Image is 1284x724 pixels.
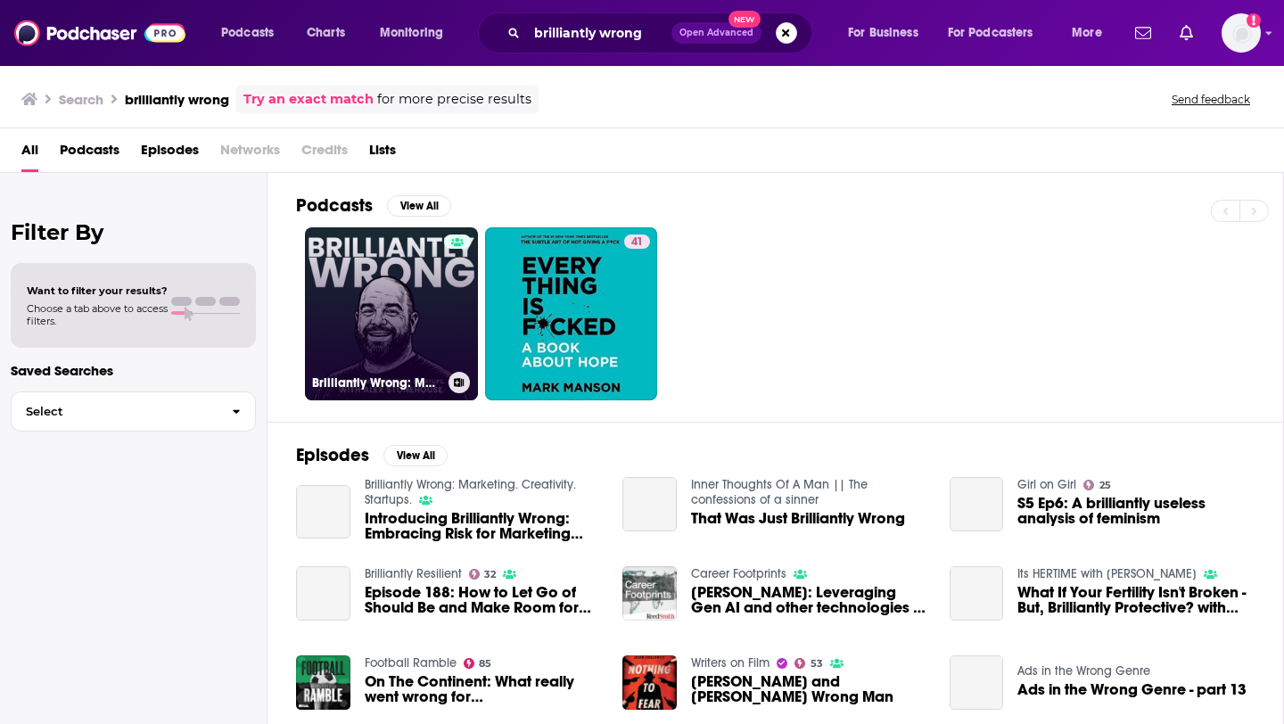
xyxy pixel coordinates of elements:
button: open menu [209,19,297,47]
a: 53 [794,658,823,669]
button: Send feedback [1166,92,1255,107]
a: EpisodesView All [296,444,448,466]
a: Football Ramble [365,655,457,671]
svg: Add a profile image [1247,13,1261,28]
span: Monitoring [380,21,443,45]
span: Podcasts [221,21,274,45]
img: Podchaser - Follow, Share and Rate Podcasts [14,16,185,50]
a: What If Your Fertility Isn't Broken - But, Brilliantly Protective? with Dr. Aumatma Simmons EP306 [950,566,1004,621]
a: Brilliantly Wrong: Marketing. Creativity. Startups. [365,477,576,507]
span: What If Your Fertility Isn't Broken - But, Brilliantly Protective? with [PERSON_NAME] EP306 [1017,585,1255,615]
a: S5 Ep6: A brilliantly useless analysis of feminism [950,477,1004,531]
img: User Profile [1222,13,1261,53]
span: More [1072,21,1102,45]
a: Ads in the Wrong Genre - part 13 [1017,682,1247,697]
img: On The Continent: What really went wrong for Italy? [296,655,350,710]
span: 53 [811,660,823,668]
img: Jason Isralowitz and Hitchcock's Wrong Man [622,655,677,710]
h3: brilliantly wrong [125,91,229,108]
a: That Was Just Brilliantly Wrong [691,511,905,526]
a: 25 [1083,480,1111,490]
a: Episodes [141,136,199,172]
a: Its HERTIME with Cody Sanders [1017,566,1197,581]
span: for more precise results [377,89,531,110]
span: For Podcasters [948,21,1033,45]
a: 32 [469,569,497,580]
a: Try an exact match [243,89,374,110]
button: open menu [835,19,941,47]
span: On The Continent: What really went wrong for [GEOGRAPHIC_DATA]? [365,674,602,704]
button: Show profile menu [1222,13,1261,53]
span: 85 [479,660,491,668]
h3: Search [59,91,103,108]
input: Search podcasts, credits, & more... [527,19,671,47]
span: Select [12,406,218,417]
a: Wendy Jephson: Leveraging Gen AI and other technologies to help people think brilliantly [691,585,928,615]
a: PodcastsView All [296,194,451,217]
div: Search podcasts, credits, & more... [495,12,829,53]
a: Girl on Girl [1017,477,1076,492]
p: Saved Searches [11,362,256,379]
a: Episode 188: How to Let Go of Should Be and Make Room for Could Be with Brilliantly Resilient Co-... [296,566,350,621]
h2: Podcasts [296,194,373,217]
button: Select [11,391,256,432]
button: View All [383,445,448,466]
span: 25 [1099,481,1111,490]
button: open menu [367,19,466,47]
a: Jason Isralowitz and Hitchcock's Wrong Man [691,674,928,704]
span: Logged in as hopeksander1 [1222,13,1261,53]
span: For Business [848,21,918,45]
a: On The Continent: What really went wrong for Italy? [365,674,602,704]
a: Brilliantly Wrong: Marketing. Creativity. Startups. [305,227,478,400]
a: Writers on Film [691,655,770,671]
a: Episode 188: How to Let Go of Should Be and Make Room for Could Be with Brilliantly Resilient Co-... [365,585,602,615]
a: 41 [624,234,650,249]
span: New [728,11,761,28]
a: Ads in the Wrong Genre [1017,663,1150,679]
a: S5 Ep6: A brilliantly useless analysis of feminism [1017,496,1255,526]
span: 32 [484,571,496,579]
span: Choose a tab above to access filters. [27,302,168,327]
a: What If Your Fertility Isn't Broken - But, Brilliantly Protective? with Dr. Aumatma Simmons EP306 [1017,585,1255,615]
a: Ads in the Wrong Genre - part 13 [950,655,1004,710]
span: [PERSON_NAME]: Leveraging Gen AI and other technologies to help people think brilliantly [691,585,928,615]
span: Networks [220,136,280,172]
span: All [21,136,38,172]
a: Brilliantly Resilient [365,566,462,581]
button: open menu [936,19,1059,47]
button: open menu [1059,19,1124,47]
a: That Was Just Brilliantly Wrong [622,477,677,531]
a: Podcasts [60,136,119,172]
h3: Brilliantly Wrong: Marketing. Creativity. Startups. [312,375,441,391]
span: Open Advanced [679,29,753,37]
h2: Filter By [11,219,256,245]
span: [PERSON_NAME] and [PERSON_NAME] Wrong Man [691,674,928,704]
span: 41 [631,234,643,251]
a: Lists [369,136,396,172]
a: 85 [464,658,492,669]
span: Want to filter your results? [27,284,168,297]
a: Inner Thoughts Of A Man || The confessions of a sinner [691,477,868,507]
button: Open AdvancedNew [671,22,761,44]
a: Introducing Brilliantly Wrong: Embracing Risk for Marketing Mastery [296,485,350,539]
a: Show notifications dropdown [1173,18,1200,48]
img: Wendy Jephson: Leveraging Gen AI and other technologies to help people think brilliantly [622,566,677,621]
a: Career Footprints [691,566,786,581]
button: View All [387,195,451,217]
a: Introducing Brilliantly Wrong: Embracing Risk for Marketing Mastery [365,511,602,541]
a: Show notifications dropdown [1128,18,1158,48]
span: Credits [301,136,348,172]
a: 41 [485,227,658,400]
